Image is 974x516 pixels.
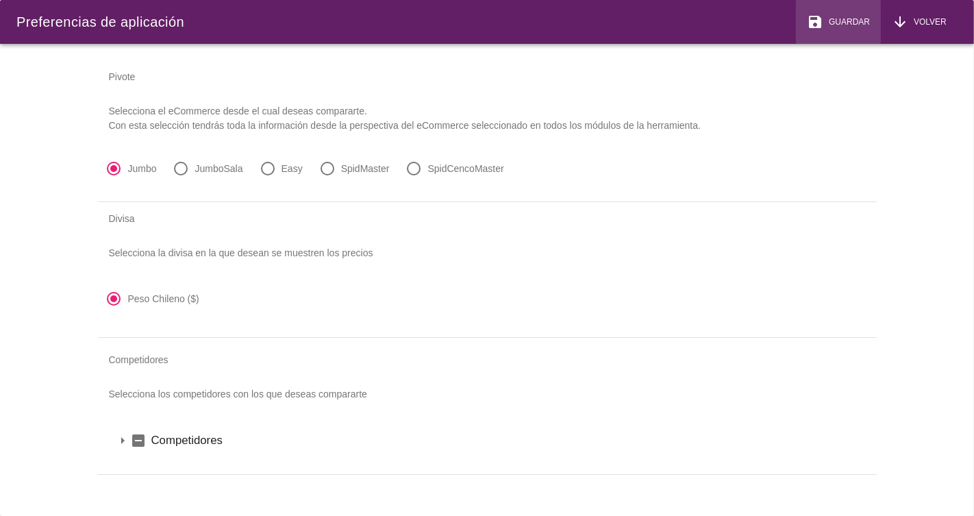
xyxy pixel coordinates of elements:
[98,235,877,271] p: Selecciona la divisa en la que desean se muestren los precios
[341,162,390,175] label: SpidMaster
[823,16,870,28] span: Guardar
[98,343,877,376] div: Competidores
[151,432,860,449] label: Competidores
[195,162,243,175] label: JumboSala
[807,14,823,30] i: save
[98,376,877,413] p: Selecciona los competidores con los que deseas compararte
[131,432,147,449] i: indeterminate_check_box
[128,292,199,306] label: Peso Chileno ($)
[282,162,303,175] label: Easy
[908,16,947,28] span: Volver
[16,12,184,32] div: Preferencias de aplicación
[98,60,877,93] div: Pivote
[98,93,877,144] p: Selecciona el eCommerce desde el cual deseas compararte. Con esta selección tendrás toda la infor...
[892,14,908,30] i: arrow_downward
[128,162,157,175] label: Jumbo
[114,432,131,449] i: arrow_drop_down
[428,162,504,175] label: SpidCencoMaster
[98,202,877,235] div: Divisa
